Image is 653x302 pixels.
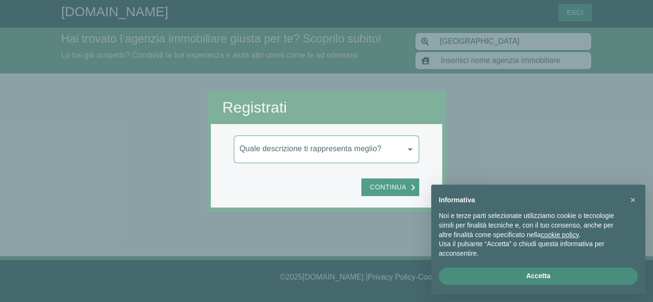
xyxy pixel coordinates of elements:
div: ​ [234,135,419,163]
span: × [630,195,636,205]
span: Continua [365,181,411,193]
a: cookie policy - il link si apre in una nuova scheda [541,231,578,239]
h2: Informativa [439,196,622,204]
p: Noi e terze parti selezionate utilizziamo cookie o tecnologie simili per finalità tecniche e, con... [439,211,622,240]
button: Accetta [439,268,638,285]
h2: Registrati [222,98,431,116]
button: Continua [361,178,419,196]
button: Chiudi questa informativa [625,192,641,208]
p: Usa il pulsante “Accetta” o chiudi questa informativa per acconsentire. [439,240,622,258]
